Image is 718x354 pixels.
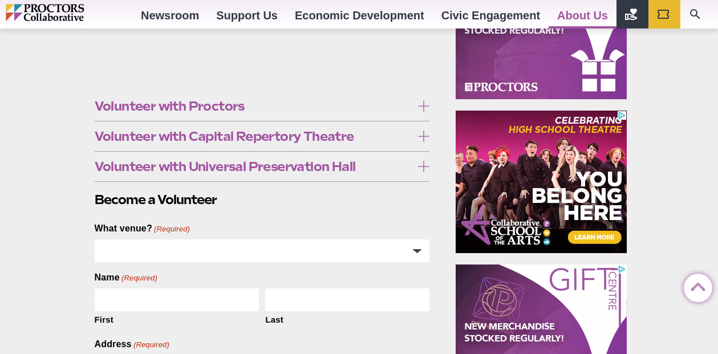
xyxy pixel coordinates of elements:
[132,340,169,350] span: (Required)
[95,338,169,351] legend: Address
[456,111,627,253] iframe: Advertisement
[95,130,412,143] span: Volunteer with Capital Repertory Theatre
[95,160,412,173] span: Volunteer with Universal Preservation Hall
[153,224,190,234] span: (Required)
[120,273,157,283] span: (Required)
[684,274,707,297] a: Back to Top
[95,222,190,235] label: What venue?
[265,311,429,326] label: Last
[95,271,157,284] legend: Name
[95,311,259,326] label: First
[6,4,132,21] img: Proctors logo
[95,191,430,209] h2: Become a Volunteer
[95,100,412,112] span: Volunteer with Proctors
